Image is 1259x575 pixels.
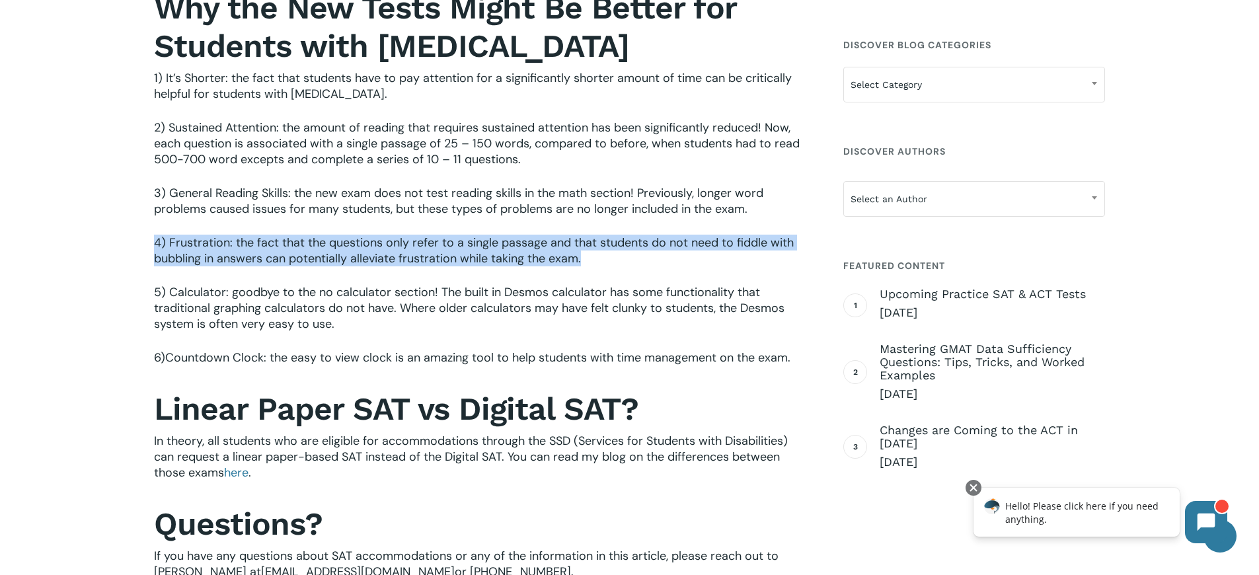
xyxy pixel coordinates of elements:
[880,305,1105,321] span: [DATE]
[165,350,274,365] span: Countdown Clock: t
[880,342,1105,382] span: Mastering GMAT Data Sufficiency Questions: Tips, Tricks, and Worked Examples
[154,390,638,428] b: Linear Paper SAT vs Digital SAT?
[880,454,1105,470] span: [DATE]
[224,465,248,480] a: here
[960,477,1240,556] iframe: Chatbot
[154,70,236,86] span: 1) It’s Shorter: t
[154,284,784,332] span: oodbye to the no calculator section! The built in Desmos calculator has some functionality that t...
[843,67,1105,102] span: Select Category
[154,185,299,201] span: 3) General Reading Skills: t
[274,350,790,365] span: he easy to view clock is an amazing tool to help students with time management on the exam.
[154,235,794,266] span: he fact that the questions only refer to a single passage and that students do not need to fiddle...
[843,33,1105,57] h4: Discover Blog Categories
[154,70,792,102] span: he fact that students have to pay attention for a significantly shorter amount of time can be cri...
[154,284,239,300] span: 5) Calculator: g
[880,287,1105,301] span: Upcoming Practice SAT & ACT Tests
[154,120,287,135] span: 2) Sustained Attention: t
[880,342,1105,402] a: Mastering GMAT Data Sufficiency Questions: Tips, Tricks, and Worked Examples [DATE]
[154,235,241,250] span: 4) Frustration: t
[843,181,1105,217] span: Select an Author
[843,139,1105,163] h4: Discover Authors
[154,350,165,365] span: 6)
[880,424,1105,470] a: Changes are Coming to the ACT in [DATE] [DATE]
[843,254,1105,278] h4: Featured Content
[844,185,1104,213] span: Select an Author
[880,386,1105,402] span: [DATE]
[154,505,323,543] b: Questions?
[154,120,800,167] span: he amount of reading that requires sustained attention has been significantly reduced! Now, each ...
[154,433,788,480] span: In theory, all students who are eligible for accommodations through the SSD (Services for Student...
[844,71,1104,98] span: Select Category
[154,185,763,217] span: he new exam does not test reading skills in the math section! Previously, longer word problems ca...
[880,287,1105,321] a: Upcoming Practice SAT & ACT Tests [DATE]
[880,424,1105,450] span: Changes are Coming to the ACT in [DATE]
